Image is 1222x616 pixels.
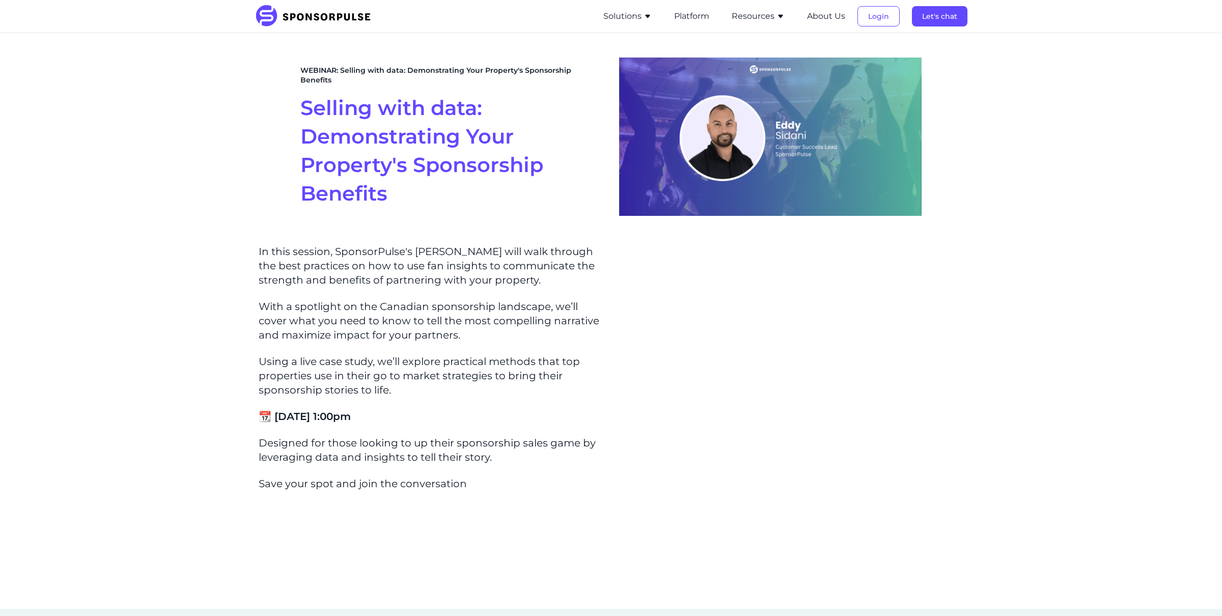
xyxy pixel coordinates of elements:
[912,12,967,21] a: Let's chat
[259,354,603,397] p: Using a live case study, we’ll explore practical methods that top properties use in their go to m...
[807,12,845,21] a: About Us
[674,12,709,21] a: Platform
[912,6,967,26] button: Let's chat
[857,12,900,21] a: Login
[259,477,603,491] p: Save your spot and join the conversation
[300,66,603,86] span: WEBINAR: Selling with data: Demonstrating Your Property's Sponsorship Benefits
[300,95,543,206] span: Selling with data: Demonstrating Your Property's Sponsorship Benefits
[259,244,603,287] p: In this session, SponsorPulse's [PERSON_NAME] will walk through the best practices on how to use ...
[732,10,785,22] button: Resources
[259,299,603,342] p: With a spotlight on the Canadian sponsorship landscape, we’ll cover what you need to know to tell...
[857,6,900,26] button: Login
[259,436,603,464] p: Designed for those looking to up their sponsorship sales game by leveraging data and insights to ...
[259,410,351,423] span: 📆 [DATE] 1:00pm
[807,10,845,22] button: About Us
[255,5,378,27] img: SponsorPulse
[603,10,652,22] button: Solutions
[674,10,709,22] button: Platform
